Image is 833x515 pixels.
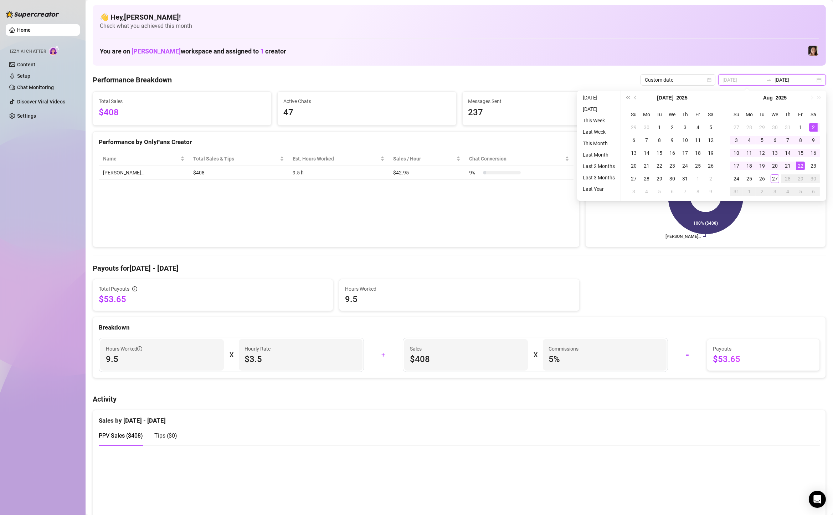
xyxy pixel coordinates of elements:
td: 2025-08-08 [691,185,704,198]
th: Su [730,108,743,121]
td: 2025-07-01 [653,121,666,134]
td: 2025-07-08 [653,134,666,147]
span: 237 [468,106,635,119]
div: 23 [668,162,677,170]
div: 31 [783,123,792,132]
span: Hours Worked [345,285,574,293]
article: Commissions [549,345,579,353]
article: Hourly Rate [245,345,271,353]
td: [PERSON_NAME]… [99,166,189,180]
td: 2025-07-21 [640,159,653,172]
td: 2025-07-17 [679,147,691,159]
div: 30 [771,123,779,132]
div: 2 [809,123,818,132]
div: X [534,349,537,361]
td: 2025-08-28 [781,172,794,185]
span: Hours Worked [106,345,142,353]
span: 47 [283,106,450,119]
div: 18 [694,149,702,157]
a: Settings [17,113,36,119]
td: 2025-09-06 [807,185,820,198]
span: Name [103,155,179,163]
div: 11 [745,149,754,157]
h1: You are on workspace and assigned to creator [100,47,286,55]
button: Choose a month [657,91,673,105]
button: Previous month (PageUp) [632,91,639,105]
div: 4 [745,136,754,144]
td: 2025-09-02 [756,185,768,198]
div: 5 [758,136,766,144]
td: 2025-08-07 [781,134,794,147]
li: Last 2 Months [580,162,618,170]
th: Chat Conversion [465,152,574,166]
input: Start date [723,76,763,84]
div: 29 [758,123,766,132]
td: 2025-08-13 [768,147,781,159]
div: 27 [629,174,638,183]
div: 7 [783,136,792,144]
td: 2025-07-27 [627,172,640,185]
span: 5 % [549,353,661,365]
td: 2025-07-23 [666,159,679,172]
th: Mo [743,108,756,121]
td: 2025-07-18 [691,147,704,159]
span: Total Sales & Tips [193,155,279,163]
div: 21 [783,162,792,170]
button: Choose a month [763,91,773,105]
div: 10 [681,136,689,144]
div: 18 [745,162,754,170]
td: 2025-08-03 [730,134,743,147]
a: Home [17,27,31,33]
td: 2025-08-15 [794,147,807,159]
td: 2025-07-04 [691,121,704,134]
th: Tu [756,108,768,121]
th: Fr [794,108,807,121]
td: 2025-07-06 [627,134,640,147]
td: 2025-09-05 [794,185,807,198]
div: Sales by [DATE] - [DATE] [99,410,820,425]
td: $42.95 [389,166,465,180]
div: 5 [706,123,715,132]
h4: Performance Breakdown [93,75,172,85]
td: 2025-08-02 [807,121,820,134]
div: 29 [796,174,805,183]
td: 2025-07-24 [679,159,691,172]
div: 14 [783,149,792,157]
div: 14 [642,149,651,157]
li: [DATE] [580,105,618,113]
td: 2025-08-07 [679,185,691,198]
div: 7 [681,187,689,196]
td: 2025-08-06 [768,134,781,147]
li: [DATE] [580,93,618,102]
td: 2025-08-01 [794,121,807,134]
th: Tu [653,108,666,121]
button: Choose a year [776,91,787,105]
td: 2025-08-22 [794,159,807,172]
span: swap-right [766,77,772,83]
span: [PERSON_NAME] [132,47,181,55]
div: 20 [771,162,779,170]
div: 13 [771,149,779,157]
div: 22 [655,162,664,170]
td: 2025-08-05 [653,185,666,198]
th: Th [679,108,691,121]
li: Last Month [580,151,618,159]
div: 11 [694,136,702,144]
td: 2025-08-02 [704,172,717,185]
span: $408 [410,353,522,365]
text: [PERSON_NAME]… [665,234,701,239]
td: 2025-08-16 [807,147,820,159]
span: info-circle [132,286,137,291]
td: 2025-07-22 [653,159,666,172]
td: 2025-08-04 [743,134,756,147]
td: 2025-08-10 [730,147,743,159]
td: 2025-09-01 [743,185,756,198]
button: Choose a year [677,91,688,105]
div: 29 [655,174,664,183]
th: Su [627,108,640,121]
td: 2025-08-21 [781,159,794,172]
div: 28 [642,174,651,183]
td: 2025-07-14 [640,147,653,159]
div: 20 [629,162,638,170]
div: 4 [694,123,702,132]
